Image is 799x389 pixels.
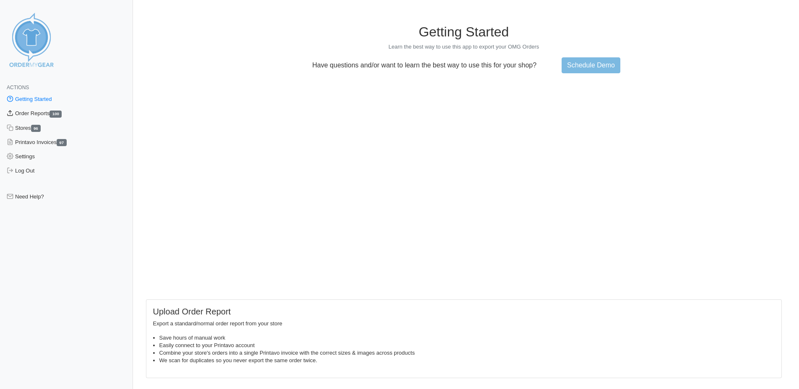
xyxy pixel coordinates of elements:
li: We scan for duplicates so you never export the same order twice. [159,357,775,364]
p: Learn the best way to use this app to export your OMG Orders [146,43,782,51]
p: Have questions and/or want to learn the best way to use this for your shop? [307,62,542,69]
span: 100 [49,111,62,118]
p: Export a standard/normal order report from your store [153,320,775,327]
h1: Getting Started [146,24,782,40]
a: Schedule Demo [562,57,620,73]
span: 97 [57,139,67,146]
li: Easily connect to your Printavo account [159,342,775,349]
span: 96 [31,125,41,132]
li: Save hours of manual work [159,334,775,342]
span: Actions [7,85,29,90]
h5: Upload Order Report [153,307,775,317]
li: Combine your store's orders into a single Printavo invoice with the correct sizes & images across... [159,349,775,357]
